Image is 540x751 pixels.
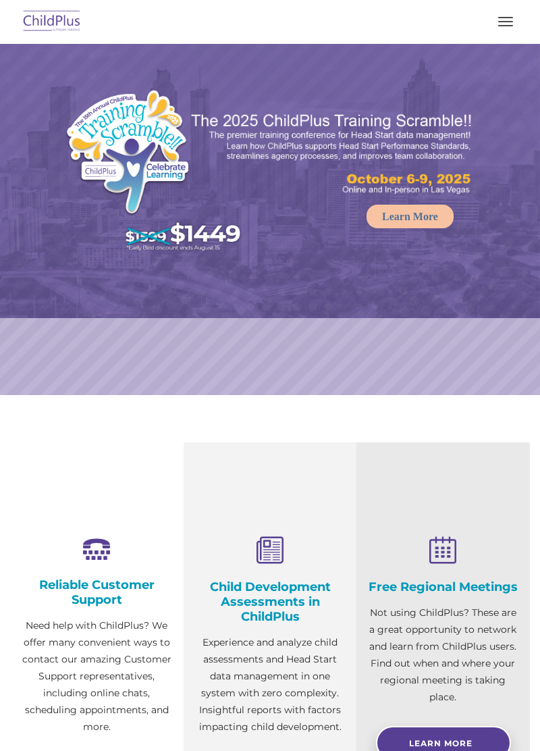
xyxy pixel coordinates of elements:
p: Need help with ChildPlus? We offer many convenient ways to contact our amazing Customer Support r... [20,617,173,735]
h4: Child Development Assessments in ChildPlus [194,579,347,624]
h4: Free Regional Meetings [367,579,520,594]
p: Experience and analyze child assessments and Head Start data management in one system with zero c... [194,634,347,735]
p: Not using ChildPlus? These are a great opportunity to network and learn from ChildPlus users. Fin... [367,604,520,706]
img: ChildPlus by Procare Solutions [20,6,84,38]
a: Learn More [367,205,454,228]
h4: Reliable Customer Support [20,577,173,607]
span: Learn More [409,738,473,748]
